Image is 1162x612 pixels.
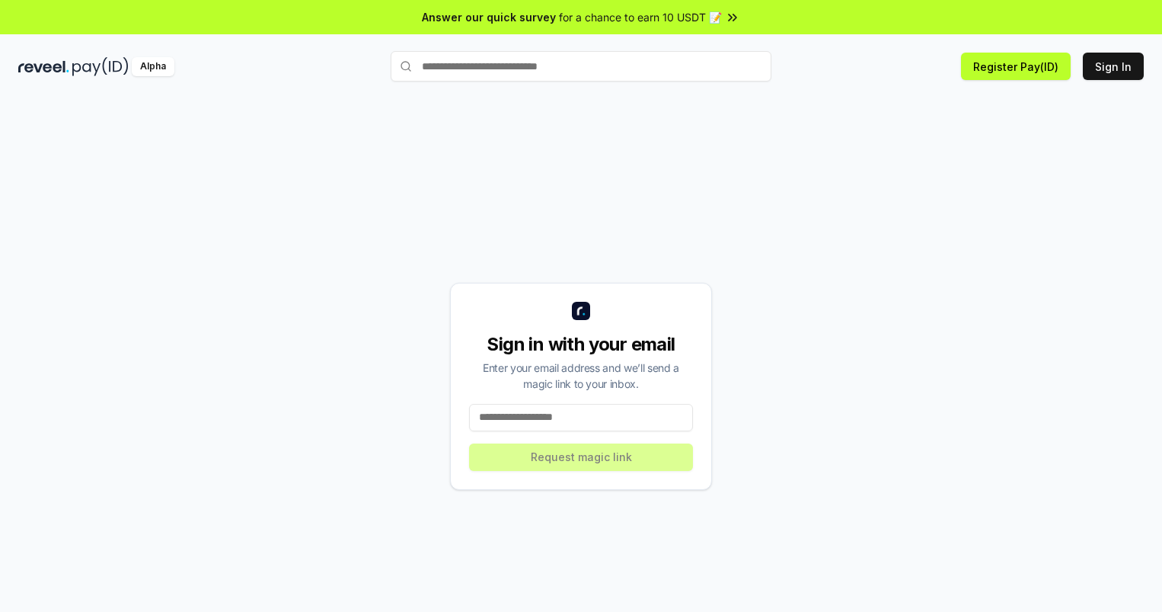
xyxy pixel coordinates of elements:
img: reveel_dark [18,57,69,76]
button: Register Pay(ID) [961,53,1071,80]
button: Sign In [1083,53,1144,80]
span: for a chance to earn 10 USDT 📝 [559,9,722,25]
span: Answer our quick survey [422,9,556,25]
div: Sign in with your email [469,332,693,357]
div: Alpha [132,57,174,76]
img: pay_id [72,57,129,76]
img: logo_small [572,302,590,320]
div: Enter your email address and we’ll send a magic link to your inbox. [469,360,693,392]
